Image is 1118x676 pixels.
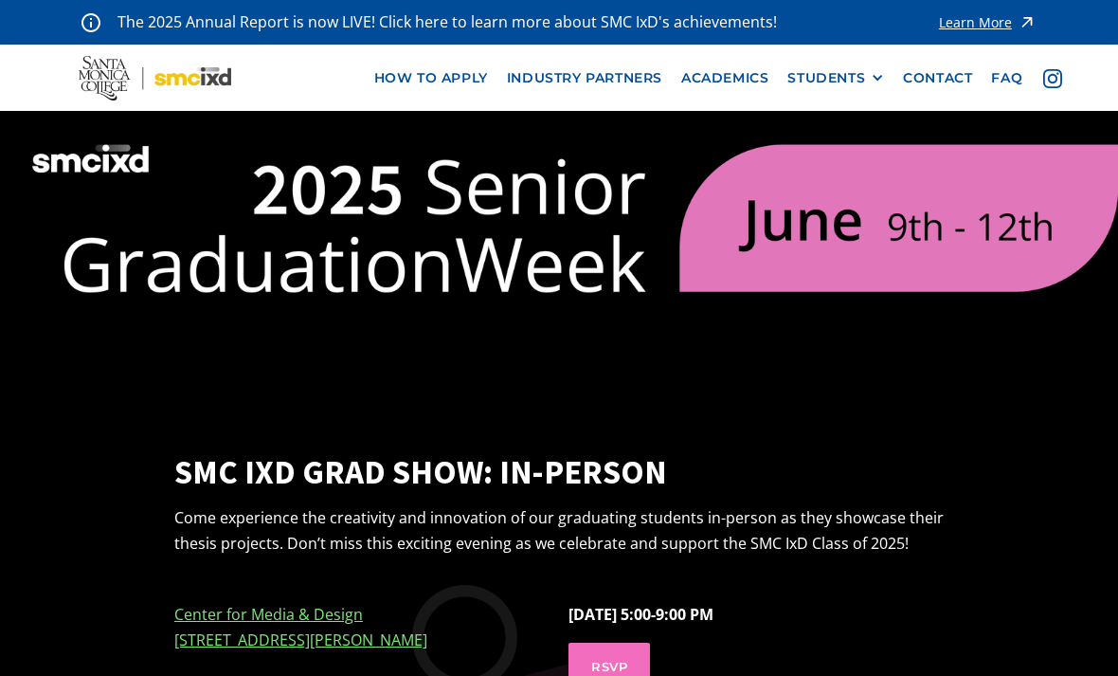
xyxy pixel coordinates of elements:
[568,602,944,628] p: [DATE] 5:00-9:00 PM
[117,9,779,35] p: The 2025 Annual Report is now LIVE! Click here to learn more about SMC IxD's achievements!
[893,61,982,96] a: contact
[365,61,497,96] a: how to apply
[81,12,100,32] img: icon - information - alert
[982,61,1032,96] a: faq
[939,16,1012,29] div: Learn More
[1018,9,1037,35] img: icon - arrow - alert
[174,604,427,650] a: Center for Media & Design[STREET_ADDRESS][PERSON_NAME]
[174,602,550,653] p: ‍
[497,61,672,96] a: industry partners
[174,449,944,496] strong: SMC IxD Grad Show: IN-PERSON
[939,9,1037,35] a: Learn More
[1043,69,1062,88] img: icon - instagram
[174,505,944,557] p: Come experience the creativity and innovation of our graduating students in-person as they showca...
[672,61,778,96] a: Academics
[787,70,865,86] div: STUDENTS
[787,70,884,86] div: STUDENTS
[79,56,231,100] img: Santa Monica College - SMC IxD logo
